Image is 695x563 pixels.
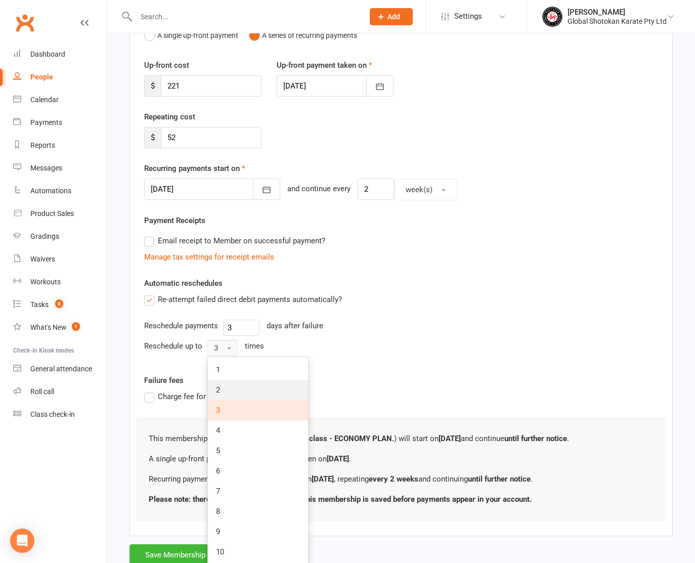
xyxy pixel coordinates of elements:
span: Charge fee for bank / credit card failures? [158,391,298,401]
div: General attendance [30,365,92,373]
a: Tasks 8 [13,293,107,316]
button: week(s) [394,179,457,200]
a: 5 [208,441,308,461]
a: Gradings [13,225,107,248]
span: 8 [55,299,63,308]
a: General attendance kiosk mode [13,358,107,380]
div: days after failure [267,320,323,332]
b: Please note: there may be a short delay after this membership is saved before payments appear in ... [149,495,532,504]
a: 10 [208,542,308,562]
label: Automatic reschedules [144,277,223,289]
a: 8 [208,501,308,522]
input: Search... [133,10,357,24]
span: Add [387,13,400,21]
a: Reports [13,134,107,157]
div: Automations [30,187,71,195]
span: 8 [216,507,220,516]
label: Failure fees [137,374,666,386]
a: Waivers [13,248,107,271]
div: Waivers [30,255,55,263]
span: 2 [216,385,220,395]
label: Email receipt to Member on successful payment? [144,235,325,247]
b: [DATE] [327,454,349,463]
div: Gradings [30,232,59,240]
div: Payments [30,118,62,126]
span: 3 [214,343,218,353]
label: Payment Receipts [144,214,205,227]
a: Calendar [13,89,107,111]
div: Dashboard [30,50,65,58]
label: Up-front cost [144,59,189,71]
span: 9 [216,527,220,536]
span: 6 [216,466,220,475]
a: 6 [208,461,308,481]
a: 2 [208,380,308,400]
div: Product Sales [30,209,74,218]
img: thumb_image1750234934.png [542,7,562,27]
span: 4 [216,426,220,435]
div: Reschedule payments [144,320,218,332]
label: Repeating cost [144,111,195,123]
a: People [13,66,107,89]
b: until further notice [504,434,567,443]
div: What's New [30,323,67,331]
span: 3 [216,406,220,415]
b: every 2 weeks [369,474,418,484]
button: 3 [207,340,238,356]
div: Tasks [30,300,49,309]
div: Class check-in [30,410,75,418]
p: A single up-front payment of will be taken on . [149,453,654,465]
a: Automations [13,180,107,202]
span: week(s) [406,185,432,194]
div: Reschedule up to [144,340,202,352]
span: $ [144,127,161,148]
div: Messages [30,164,62,172]
span: 10 [216,547,224,556]
button: Add [370,8,413,25]
button: A single up-front payment [144,26,238,45]
a: Product Sales [13,202,107,225]
div: [PERSON_NAME] [568,8,667,17]
span: 5 [216,446,220,455]
a: Class kiosk mode [13,403,107,426]
a: Dashboard [13,43,107,66]
p: This membership ( ) will start on and continue . [149,432,654,445]
a: 9 [208,522,308,542]
span: 1 [72,322,80,331]
a: Clubworx [12,10,37,35]
a: 3 [208,400,308,420]
a: Payments [13,111,107,134]
a: 4 [208,420,308,441]
span: 7 [216,487,220,496]
a: What's New1 [13,316,107,339]
div: Workouts [30,278,61,286]
div: Open Intercom Messenger [10,529,34,553]
span: 1 [216,365,220,374]
div: Global Shotokan Karate Pty Ltd [568,17,667,26]
div: times [245,340,264,352]
div: Calendar [30,96,59,104]
b: until further notice [468,474,531,484]
a: Messages [13,157,107,180]
button: A series of recurring payments [249,26,357,45]
div: People [30,73,53,81]
span: Settings [454,5,482,28]
div: and continue every [287,183,351,196]
p: Recurring payments of will commence on , repeating and continuing . [149,473,654,485]
a: Manage tax settings for receipt emails [144,252,274,262]
label: Up-front payment taken on [277,59,372,71]
a: 7 [208,481,308,501]
div: Roll call [30,387,54,396]
label: Re-attempt failed direct debit payments automatically? [144,293,342,306]
a: Workouts [13,271,107,293]
span: $ [144,75,161,97]
div: Reports [30,141,55,149]
b: [DATE] [312,474,334,484]
label: Recurring payments start on [144,162,245,175]
a: Roll call [13,380,107,403]
b: [DATE] [439,434,461,443]
a: 1 [208,360,308,380]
